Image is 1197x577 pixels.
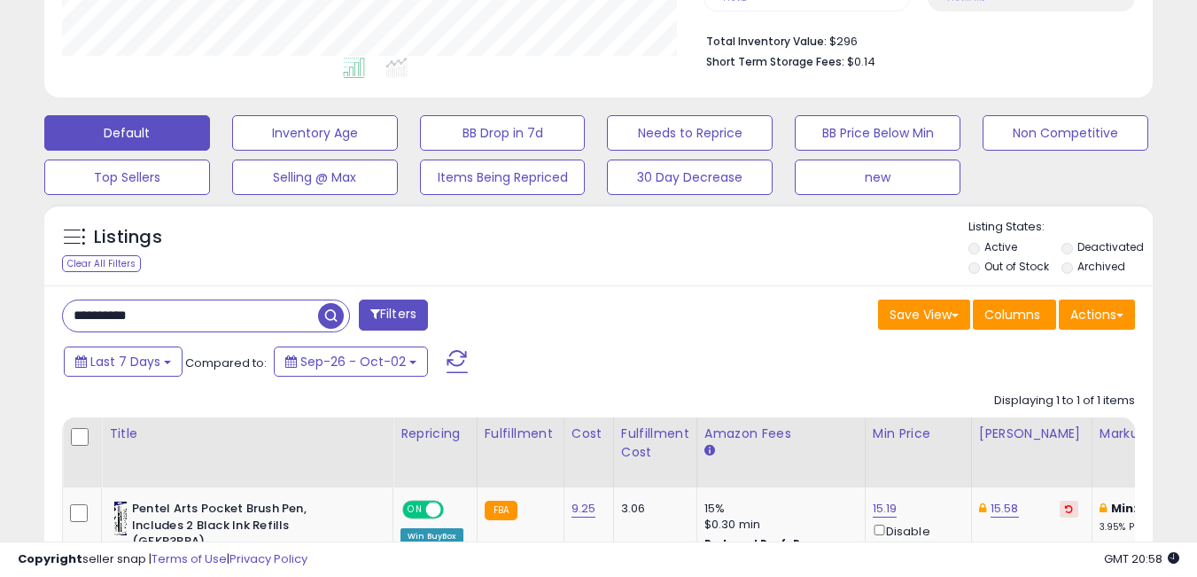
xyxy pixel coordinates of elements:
button: Selling @ Max [232,160,398,195]
button: Columns [973,300,1056,330]
label: Out of Stock [984,259,1049,274]
div: Displaying 1 to 1 of 1 items [994,393,1135,409]
button: BB Price Below Min [795,115,960,151]
span: Compared to: [185,355,267,371]
div: Cost [571,425,606,443]
span: Sep-26 - Oct-02 [300,353,406,370]
label: Deactivated [1077,239,1144,254]
a: 9.25 [571,500,596,518]
li: $296 [706,29,1122,51]
div: Repricing [400,425,470,443]
button: Sep-26 - Oct-02 [274,347,428,377]
button: Actions [1059,300,1135,330]
div: 3.06 [621,501,683,517]
div: [PERSON_NAME] [979,425,1084,443]
div: Disable auto adjust min [873,521,958,573]
div: Fulfillment Cost [621,425,689,462]
button: Needs to Reprice [607,115,773,151]
b: Min: [1111,500,1138,517]
button: BB Drop in 7d [420,115,586,151]
div: Min Price [873,425,964,443]
span: Columns [984,306,1040,324]
button: Default [44,115,210,151]
span: $0.14 [847,53,875,70]
small: Amazon Fees. [704,443,715,459]
label: Archived [1077,259,1125,274]
b: Pentel Arts Pocket Brush Pen, Includes 2 Black Ink Refills (GFKP3BPA) [132,501,347,555]
small: FBA [485,501,517,520]
span: Last 7 Days [90,353,160,370]
b: Short Term Storage Fees: [706,54,844,69]
span: 2025-10-10 20:58 GMT [1104,550,1179,567]
div: seller snap | | [18,551,307,568]
label: Active [984,239,1017,254]
button: Filters [359,300,428,331]
button: Save View [878,300,970,330]
div: 15% [704,501,851,517]
button: Non Competitive [983,115,1148,151]
div: Amazon Fees [704,425,858,443]
p: Listing States: [968,219,1153,236]
button: Items Being Repriced [420,160,586,195]
span: OFF [441,503,470,518]
div: Fulfillment [485,425,556,443]
a: Terms of Use [152,550,227,567]
span: ON [404,503,426,518]
button: Last 7 Days [64,347,183,377]
b: Total Inventory Value: [706,34,827,49]
a: Privacy Policy [229,550,307,567]
button: new [795,160,960,195]
button: Top Sellers [44,160,210,195]
button: 30 Day Decrease [607,160,773,195]
div: Clear All Filters [62,255,141,272]
a: 15.19 [873,500,898,518]
div: Title [109,425,385,443]
strong: Copyright [18,550,82,567]
button: Inventory Age [232,115,398,151]
div: $0.30 min [704,517,851,533]
h5: Listings [94,225,162,250]
a: 15.58 [991,500,1019,518]
img: 41awOLorLjL._SL40_.jpg [113,501,128,536]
